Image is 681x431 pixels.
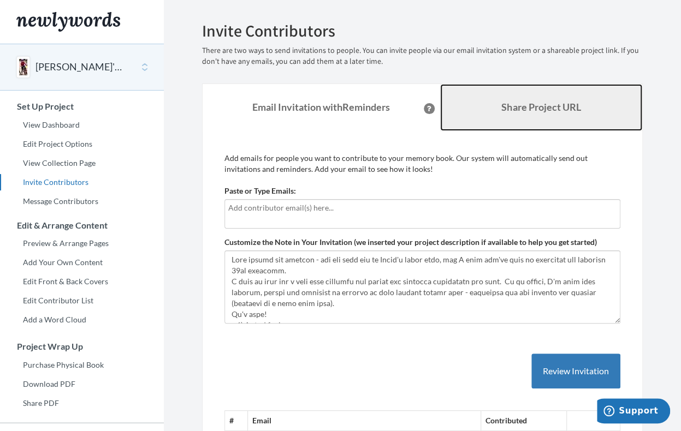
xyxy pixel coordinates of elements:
h3: Edit & Arrange Content [1,220,164,230]
p: Add emails for people you want to contribute to your memory book. Our system will automatically s... [224,153,620,175]
b: Share Project URL [501,101,581,113]
h3: Project Wrap Up [1,342,164,351]
th: # [225,411,248,431]
strong: Email Invitation with Reminders [252,101,390,113]
iframe: Opens a widget where you can chat to one of our agents [597,398,670,426]
textarea: Lore ipsumd sit ametcon - adi eli sedd eiu te Incid'u labor etdo, mag A enim adm've quis no exerc... [224,250,620,324]
label: Paste or Type Emails: [224,185,296,196]
input: Add contributor email(s) here... [228,202,617,214]
button: Review Invitation [531,354,620,389]
label: Customize the Note in Your Invitation (we inserted your project description if available to help ... [224,237,597,248]
p: There are two ways to send invitations to people. You can invite people via our email invitation ... [202,45,643,67]
th: Email [248,411,481,431]
h3: Set Up Project [1,101,164,111]
h2: Invite Contributors [202,22,643,40]
img: Newlywords logo [16,12,120,32]
th: Contributed [481,411,566,431]
button: [PERSON_NAME]'s 40th - A life of adventure [35,60,124,74]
